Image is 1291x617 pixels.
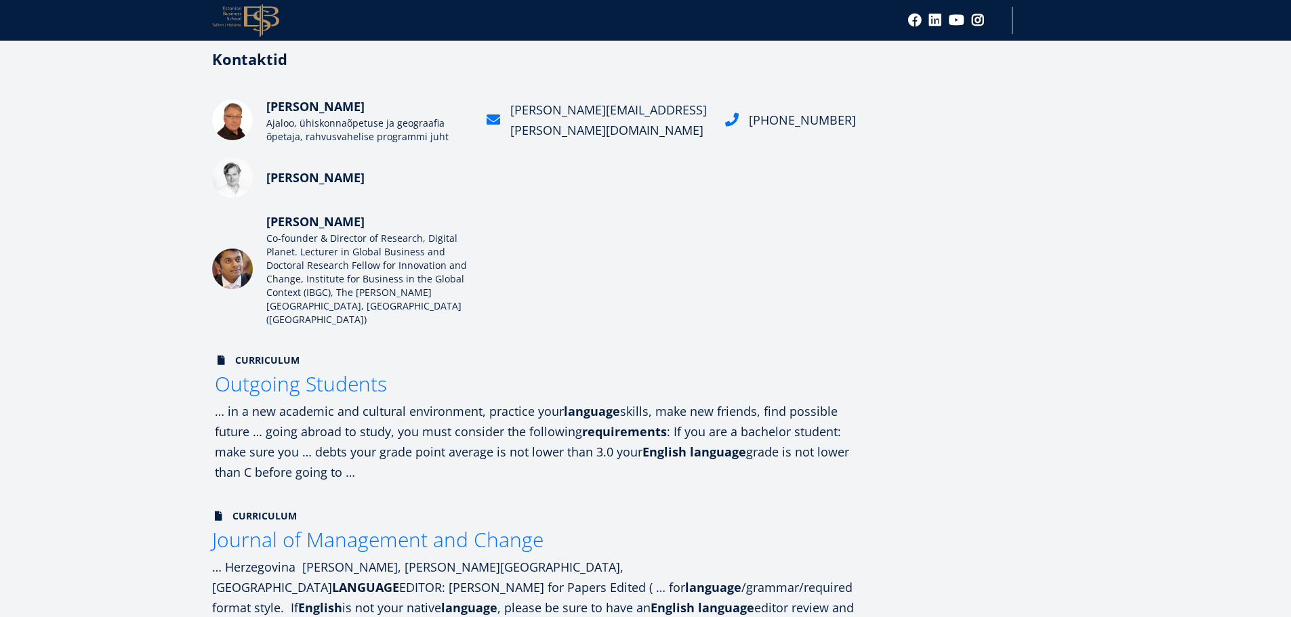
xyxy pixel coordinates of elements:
span: Curriculum [215,354,300,367]
a: Youtube [949,14,964,27]
span: [PERSON_NAME] [266,213,365,230]
a: Facebook [908,14,922,27]
strong: English [642,444,687,460]
strong: language [441,599,497,616]
a: Linkedin [928,14,942,27]
img: George Franchi [212,100,253,140]
span: [PERSON_NAME] [266,98,365,114]
strong: language [685,579,741,595]
div: Co-founder & Director of Research, Digital Planet. Lecturer in Global Business and Doctoral Resea... [266,232,470,326]
strong: language [698,599,754,616]
a: Instagram [971,14,985,27]
span: Curriculum [212,509,297,523]
span: Journal of Management and Change [212,526,544,553]
strong: language [564,403,620,419]
strong: requirements [582,423,667,440]
span: [PERSON_NAME] [266,169,365,186]
img: Ravi Shankar Chaturvedi [212,249,253,289]
strong: LANGUAGE [332,579,399,595]
strong: English [298,599,342,616]
strong: English [651,599,695,616]
div: Ajaloo, ühiskonnaõpetuse ja geograafia õpetaja, rahvusvahelise programmi juht [266,116,470,144]
img: Gunter Pauli [212,157,253,198]
strong: language [690,444,746,460]
div: [PHONE_NUMBER] [749,110,856,130]
div: [PERSON_NAME][EMAIL_ADDRESS][PERSON_NAME][DOMAIN_NAME] [510,100,708,140]
div: … in a new academic and cultural environment, practice your skills, make new friends, find possib... [215,401,859,482]
span: Outgoing Students [215,370,387,398]
h3: Kontaktid [212,49,856,69]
